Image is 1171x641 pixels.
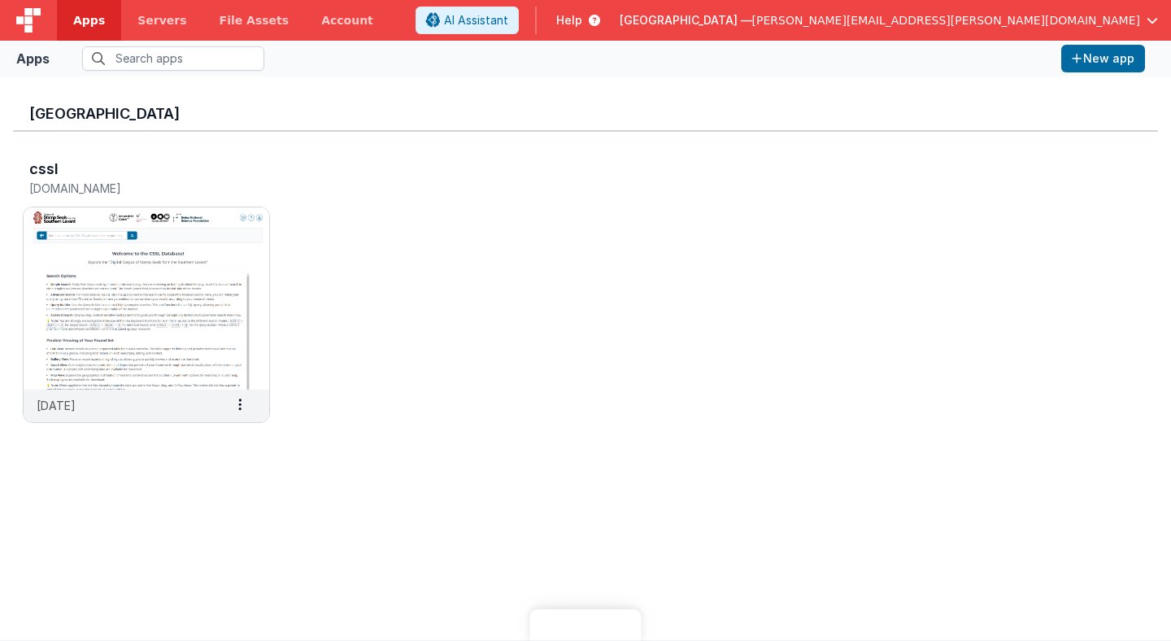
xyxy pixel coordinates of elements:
[220,12,289,28] span: File Assets
[37,397,76,414] p: [DATE]
[620,12,1158,28] button: [GEOGRAPHIC_DATA] — [PERSON_NAME][EMAIL_ADDRESS][PERSON_NAME][DOMAIN_NAME]
[29,182,229,194] h5: [DOMAIN_NAME]
[29,106,1142,122] h3: [GEOGRAPHIC_DATA]
[416,7,519,34] button: AI Assistant
[73,12,105,28] span: Apps
[16,49,50,68] div: Apps
[556,12,582,28] span: Help
[137,12,186,28] span: Servers
[444,12,508,28] span: AI Assistant
[29,161,59,177] h3: cssl
[752,12,1140,28] span: [PERSON_NAME][EMAIL_ADDRESS][PERSON_NAME][DOMAIN_NAME]
[1061,45,1145,72] button: New app
[620,12,752,28] span: [GEOGRAPHIC_DATA] —
[82,46,264,71] input: Search apps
